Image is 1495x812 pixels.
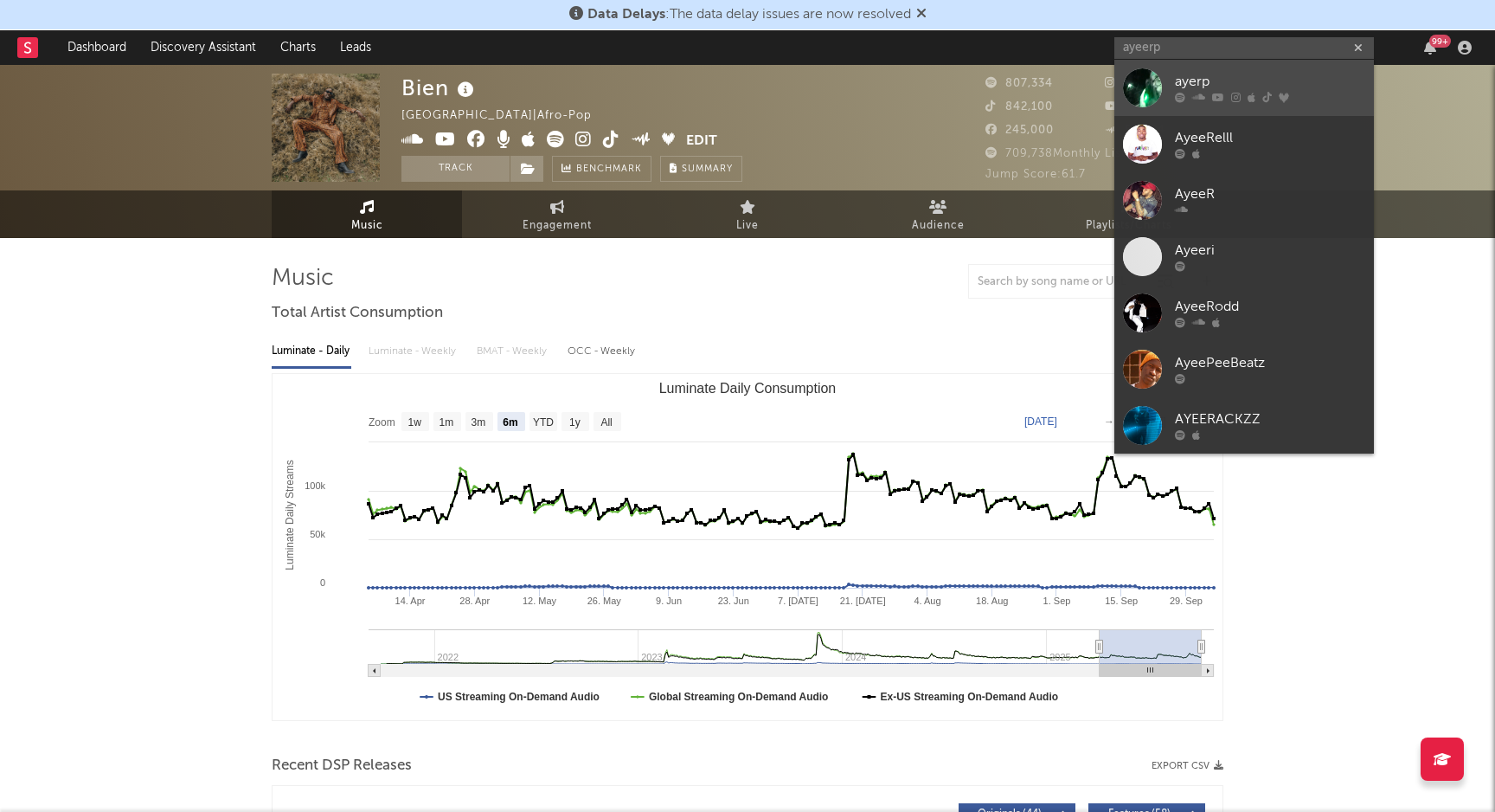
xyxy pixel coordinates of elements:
a: Leads [328,30,383,65]
text: Global Streaming On-Demand Audio [649,691,829,703]
a: AyeeRelll [1114,116,1374,172]
span: 245,000 [985,125,1054,136]
text: YTD [533,416,554,429]
a: ayerp [1114,60,1374,116]
input: Search for artists [1114,37,1374,59]
text: 9. Jun [656,596,682,606]
span: Engagement [523,216,592,236]
span: Jump Score: 61.7 [985,169,1086,180]
div: Ayeeri [1175,241,1365,261]
span: Recent DSP Releases [272,756,412,777]
text: 3m [472,416,486,429]
a: AyeePeeBeatz [1114,341,1374,397]
text: Zoom [369,416,395,429]
button: Track [401,156,510,182]
text: 29. Sep [1170,596,1203,606]
a: Live [652,190,843,238]
button: Summary [660,156,742,182]
div: AyeeR [1175,184,1365,205]
div: AYEERACKZZ [1175,409,1365,430]
text: 50k [310,529,325,539]
span: 894,488 [1105,78,1175,89]
text: 7. [DATE] [778,596,818,606]
span: 59,024 [1105,125,1165,136]
span: Audience [912,216,965,236]
text: All [600,416,612,429]
span: Live [736,216,759,236]
div: AyeeRodd [1175,297,1365,318]
text: Luminate Daily Streams [284,460,296,570]
a: Discovery Assistant [138,30,268,65]
a: Ayeeri [1114,229,1374,285]
text: 1m [440,416,454,429]
svg: Luminate Daily Consumption [273,374,1222,720]
text: 23. Jun [718,596,749,606]
text: Ex-US Streaming On-Demand Audio [881,691,1059,703]
span: 426,000 [1105,101,1174,113]
span: Playlists/Charts [1086,216,1171,236]
text: 0 [320,577,325,588]
text: 18. Aug [976,596,1008,606]
a: Engagement [462,190,652,238]
div: ayerp [1175,72,1365,93]
text: 100k [305,480,325,491]
span: : The data delay issues are now resolved [587,8,911,22]
text: 14. Apr [395,596,426,606]
text: 1y [569,416,581,429]
button: 99+ [1424,41,1436,55]
text: → [1104,416,1114,428]
text: [DATE] [1024,416,1057,428]
text: 6m [503,416,517,429]
text: Luminate Daily Consumption [659,381,837,396]
input: Search by song name or URL [969,275,1152,289]
button: Edit [686,131,717,152]
div: AyeePeeBeatz [1175,353,1365,374]
a: AYEERACKZZ [1114,397,1374,454]
a: Dashboard [55,30,138,65]
span: 709,738 Monthly Listeners [985,148,1158,159]
text: US Streaming On-Demand Audio [438,691,600,703]
a: AyeeRodd [1114,285,1374,341]
span: 807,334 [985,78,1053,89]
a: Playlists/Charts [1033,190,1223,238]
div: [GEOGRAPHIC_DATA] | Afro-Pop [401,106,612,126]
text: 26. May [587,596,622,606]
a: Benchmark [552,156,651,182]
a: Music [272,190,462,238]
text: 1. Sep [1043,596,1071,606]
span: Dismiss [916,8,927,22]
div: 99 + [1429,35,1451,48]
a: Charts [268,30,328,65]
text: 15. Sep [1105,596,1138,606]
text: 28. Apr [459,596,490,606]
span: Benchmark [576,159,642,180]
text: 12. May [523,596,557,606]
span: Summary [682,164,733,174]
div: OCC - Weekly [568,337,637,366]
span: Data Delays [587,8,665,22]
text: 4. Aug [914,596,940,606]
div: Bien [401,74,478,102]
text: 1w [408,416,422,429]
span: 842,100 [985,101,1053,113]
span: Total Artist Consumption [272,303,443,324]
text: 21. [DATE] [840,596,886,606]
a: AyeeR [1114,172,1374,229]
button: Export CSV [1152,761,1223,771]
span: Music [351,216,383,236]
a: Audience [843,190,1033,238]
div: Luminate - Daily [272,337,351,366]
div: AyeeRelll [1175,128,1365,149]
